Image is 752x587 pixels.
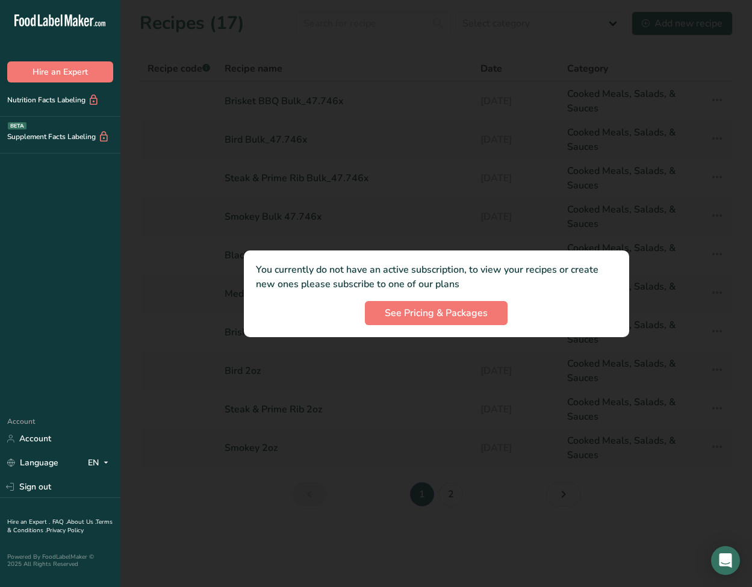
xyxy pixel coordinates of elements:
[385,306,488,320] span: See Pricing & Packages
[7,518,50,526] a: Hire an Expert .
[52,518,67,526] a: FAQ .
[7,61,113,82] button: Hire an Expert
[67,518,96,526] a: About Us .
[46,526,84,535] a: Privacy Policy
[7,553,113,568] div: Powered By FoodLabelMaker © 2025 All Rights Reserved
[711,546,740,575] div: Open Intercom Messenger
[256,262,617,291] p: You currently do not have an active subscription, to view your recipes or create new ones please ...
[365,301,508,325] button: See Pricing & Packages
[88,456,113,470] div: EN
[7,452,58,473] a: Language
[8,122,26,129] div: BETA
[7,518,113,535] a: Terms & Conditions .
